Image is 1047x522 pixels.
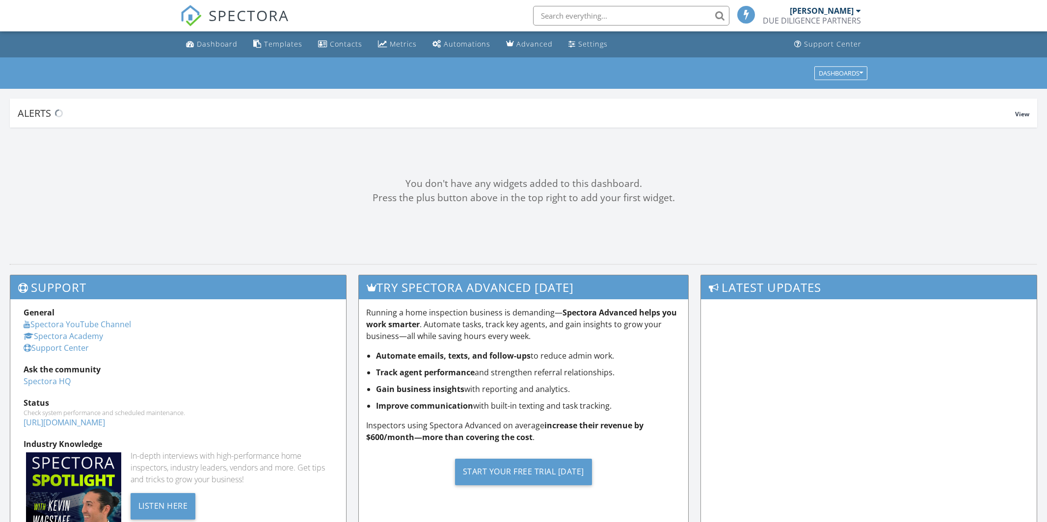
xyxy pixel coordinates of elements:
div: Settings [578,39,608,49]
a: Spectora YouTube Channel [24,319,131,330]
div: Contacts [330,39,362,49]
li: with built-in texting and task tracking. [376,400,681,412]
div: Industry Knowledge [24,438,333,450]
button: Dashboards [814,66,867,80]
h3: Latest Updates [701,275,1037,299]
a: Spectora Academy [24,331,103,341]
div: Alerts [18,106,1015,120]
span: SPECTORA [209,5,289,26]
strong: Gain business insights [376,384,464,394]
strong: Improve communication [376,400,473,411]
a: Metrics [374,35,421,53]
div: Listen Here [131,493,196,520]
strong: Automate emails, texts, and follow-ups [376,350,531,361]
li: with reporting and analytics. [376,383,681,395]
h3: Support [10,275,346,299]
a: Dashboard [182,35,242,53]
div: Advanced [516,39,553,49]
div: Check system performance and scheduled maintenance. [24,409,333,417]
div: Dashboard [197,39,238,49]
div: Press the plus button above in the top right to add your first widget. [10,191,1037,205]
p: Inspectors using Spectora Advanced on average . [366,419,681,443]
strong: Spectora Advanced helps you work smarter [366,307,677,330]
a: Support Center [24,342,89,353]
div: DUE DILIGENCE PARTNERS [763,16,861,26]
h3: Try spectora advanced [DATE] [359,275,689,299]
a: Automations (Basic) [429,35,494,53]
a: Advanced [502,35,557,53]
strong: General [24,307,54,318]
a: Contacts [314,35,366,53]
div: In-depth interviews with high-performance home inspectors, industry leaders, vendors and more. Ge... [131,450,333,485]
li: and strengthen referral relationships. [376,366,681,378]
div: Automations [444,39,490,49]
a: Spectora HQ [24,376,71,387]
div: Dashboards [819,70,863,77]
a: SPECTORA [180,13,289,34]
div: Status [24,397,333,409]
div: You don't have any widgets added to this dashboard. [10,177,1037,191]
img: The Best Home Inspection Software - Spectora [180,5,202,26]
input: Search everything... [533,6,729,26]
strong: Track agent performance [376,367,475,378]
div: Templates [264,39,302,49]
a: Settings [564,35,612,53]
div: [PERSON_NAME] [790,6,854,16]
a: [URL][DOMAIN_NAME] [24,417,105,428]
p: Running a home inspection business is demanding— . Automate tasks, track key agents, and gain ins... [366,307,681,342]
span: View [1015,110,1029,118]
div: Support Center [804,39,861,49]
div: Metrics [390,39,417,49]
div: Ask the community [24,364,333,375]
strong: increase their revenue by $600/month—more than covering the cost [366,420,644,443]
a: Start Your Free Trial [DATE] [366,451,681,493]
a: Templates [249,35,306,53]
a: Listen Here [131,500,196,511]
a: Support Center [790,35,865,53]
li: to reduce admin work. [376,350,681,362]
div: Start Your Free Trial [DATE] [455,459,592,485]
